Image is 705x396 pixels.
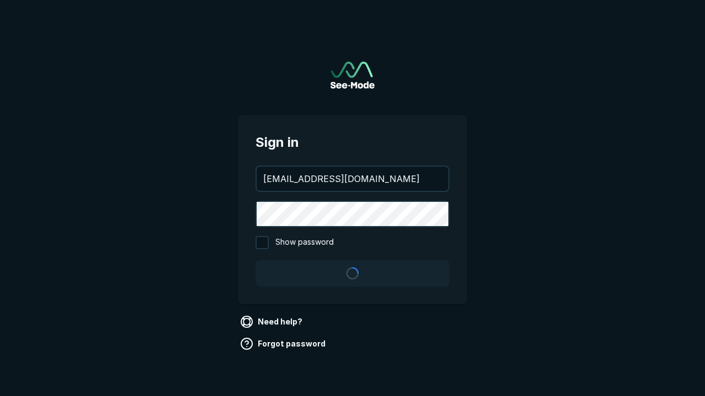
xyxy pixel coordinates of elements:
span: Sign in [256,133,449,152]
a: Go to sign in [330,62,375,89]
img: See-Mode Logo [330,62,375,89]
a: Need help? [238,313,307,331]
a: Forgot password [238,335,330,353]
input: your@email.com [257,167,448,191]
span: Show password [275,236,334,249]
